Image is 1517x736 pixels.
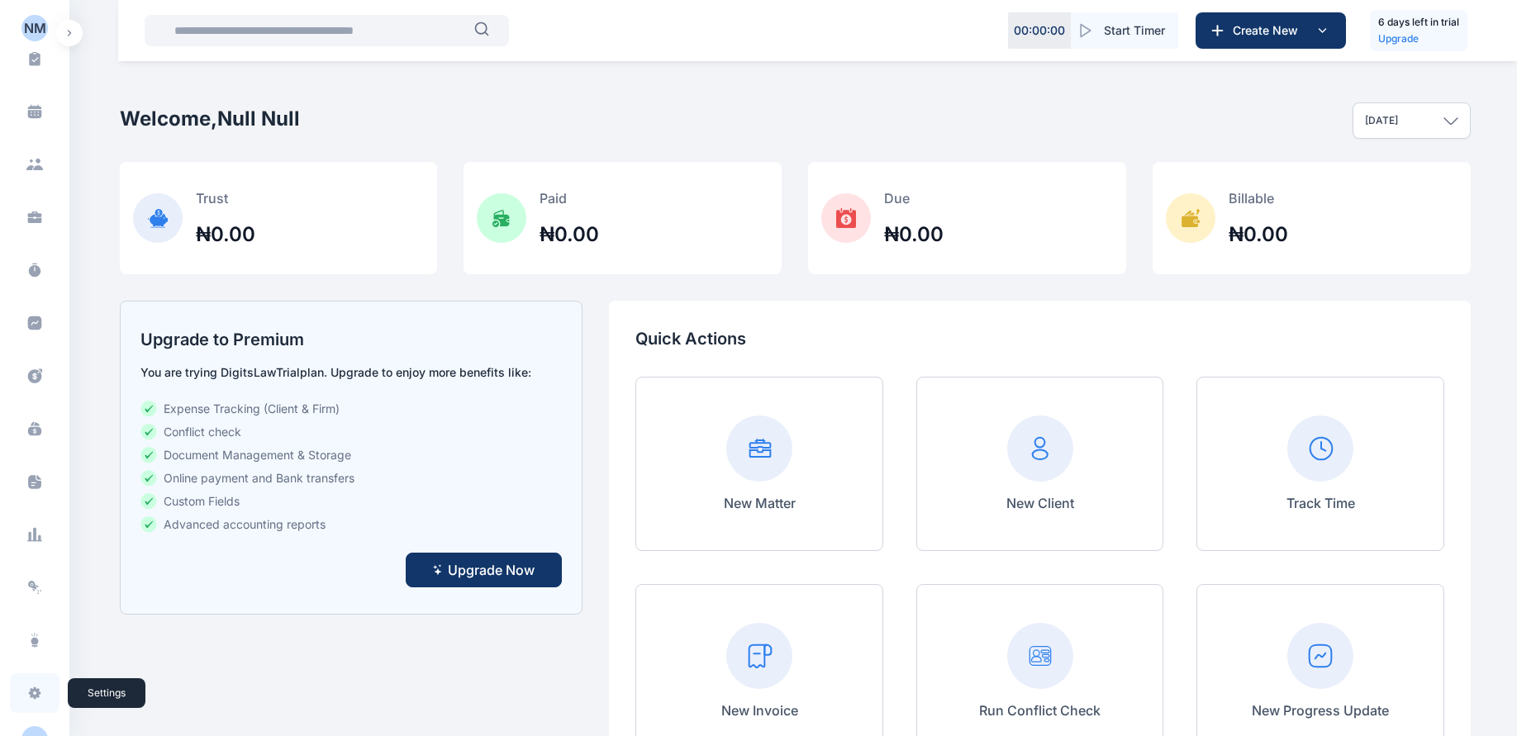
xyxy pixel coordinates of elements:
[724,493,796,513] p: New Matter
[21,20,48,46] button: NM
[24,18,46,38] div: NM
[1365,114,1398,127] p: [DATE]
[1252,700,1389,720] p: New Progress Update
[1378,31,1459,47] a: Upgrade
[1229,221,1288,248] h2: ₦0.00
[10,673,59,713] a: settings
[164,447,351,463] span: Document Management & Storage
[406,553,562,587] button: Upgrade Now
[1006,493,1074,513] p: New Client
[721,700,798,720] p: New Invoice
[979,700,1101,720] p: Run Conflict Check
[120,106,300,132] h2: Welcome, null null
[164,470,354,487] span: Online payment and Bank transfers
[1014,22,1065,39] p: 00 : 00 : 00
[884,188,944,208] p: Due
[448,560,535,580] span: Upgrade Now
[196,221,255,248] h2: ₦0.00
[196,188,255,208] p: Trust
[1196,12,1346,49] button: Create New
[1229,188,1288,208] p: Billable
[164,424,241,440] span: Conflict check
[1071,12,1178,49] button: Start Timer
[540,188,599,208] p: Paid
[164,493,240,510] span: Custom Fields
[1104,22,1165,39] span: Start Timer
[540,221,599,248] h2: ₦0.00
[164,401,340,417] span: Expense Tracking (Client & Firm)
[1226,22,1312,39] span: Create New
[635,327,1444,350] p: Quick Actions
[140,364,563,381] p: You are trying DigitsLaw Trial plan. Upgrade to enjoy more benefits like:
[140,328,563,351] h2: Upgrade to Premium
[164,516,326,533] span: Advanced accounting reports
[884,221,944,248] h2: ₦0.00
[1286,493,1355,513] p: Track Time
[1378,14,1459,31] h5: 6 days left in trial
